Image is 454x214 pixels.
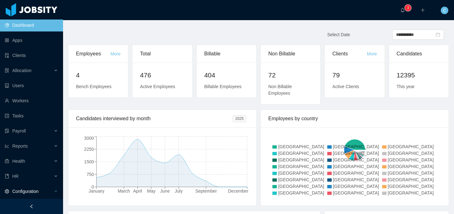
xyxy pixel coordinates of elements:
span: [GEOGRAPHIC_DATA] [278,171,324,176]
div: Employees [76,45,110,63]
tspan: March [118,189,130,194]
a: icon: pie-chartDashboard [5,19,58,31]
span: [GEOGRAPHIC_DATA] [333,151,379,156]
a: icon: profileTasks [5,110,58,122]
span: [GEOGRAPHIC_DATA] [388,177,434,182]
tspan: 2250 [84,147,94,152]
i: icon: calendar [436,32,440,37]
span: [GEOGRAPHIC_DATA] [278,151,324,156]
a: icon: robotUsers [5,79,58,92]
span: [GEOGRAPHIC_DATA] [333,177,379,182]
i: icon: medicine-box [5,159,9,163]
tspan: 3000 [84,136,94,141]
span: [GEOGRAPHIC_DATA] [388,144,434,149]
span: Non Billable Employees [268,84,292,96]
span: [GEOGRAPHIC_DATA] [388,151,434,156]
span: [GEOGRAPHIC_DATA] [278,164,324,169]
span: [GEOGRAPHIC_DATA] [333,171,379,176]
i: icon: plus [421,8,425,12]
div: Employees by country [268,110,441,127]
span: Bench Employees [76,84,112,89]
span: [GEOGRAPHIC_DATA] [278,177,324,182]
a: More [110,51,120,56]
span: [GEOGRAPHIC_DATA] [388,190,434,195]
h2: 4 [76,70,120,80]
span: Allocation [12,68,32,73]
tspan: 0 [91,184,94,189]
tspan: 750 [87,172,94,177]
span: Active Employees [140,84,175,89]
tspan: July [175,189,183,194]
span: [GEOGRAPHIC_DATA] [333,157,379,162]
span: Payroll [12,128,26,133]
i: icon: book [5,174,9,178]
a: icon: userWorkers [5,94,58,107]
span: [GEOGRAPHIC_DATA] [333,144,379,149]
i: icon: solution [5,68,9,73]
tspan: April [133,189,142,194]
sup: 3 [405,5,411,11]
span: [GEOGRAPHIC_DATA] [388,171,434,176]
span: [GEOGRAPHIC_DATA] [388,164,434,169]
span: Configuration [12,189,38,194]
h2: 404 [204,70,249,80]
h2: 476 [140,70,184,80]
tspan: May [147,189,155,194]
tspan: 1500 [84,159,94,164]
h2: 12395 [397,70,441,80]
i: icon: bell [400,8,405,12]
h2: 79 [332,70,377,80]
span: [GEOGRAPHIC_DATA] [388,184,434,189]
span: This year [397,84,415,89]
span: [GEOGRAPHIC_DATA] [278,157,324,162]
i: icon: line-chart [5,144,9,148]
span: [GEOGRAPHIC_DATA] [278,190,324,195]
div: Billable [204,45,249,63]
span: HR [12,174,19,179]
p: 3 [407,5,409,11]
a: icon: auditClients [5,49,58,62]
div: Total [140,45,184,63]
span: [GEOGRAPHIC_DATA] [333,190,379,195]
h2: 72 [268,70,313,80]
span: Billable Employees [204,84,242,89]
span: Active Clients [332,84,359,89]
span: [GEOGRAPHIC_DATA] [278,144,324,149]
div: Candidates [397,45,441,63]
span: Reports [12,144,28,149]
i: icon: file-protect [5,129,9,133]
i: icon: setting [5,189,9,194]
a: icon: appstoreApps [5,34,58,47]
span: [GEOGRAPHIC_DATA] [278,184,324,189]
tspan: January [89,189,104,194]
span: C [443,7,446,14]
span: 2025 [233,115,246,122]
tspan: June [160,189,170,194]
tspan: September [195,189,217,194]
div: Candidates interviewed by month [76,110,233,127]
tspan: December [228,189,248,194]
span: Select Date [327,32,350,37]
div: Clients [332,45,367,63]
span: [GEOGRAPHIC_DATA] [333,164,379,169]
span: [GEOGRAPHIC_DATA] [333,184,379,189]
a: More [367,51,377,56]
span: [GEOGRAPHIC_DATA] [388,157,434,162]
span: Health [12,159,25,164]
div: Non Billable [268,45,313,63]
